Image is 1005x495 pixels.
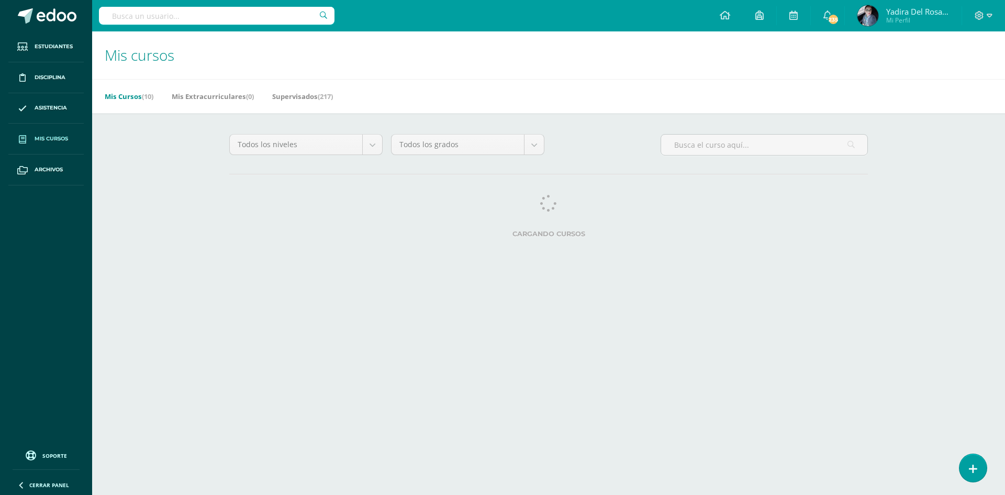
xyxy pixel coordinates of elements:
[8,31,84,62] a: Estudiantes
[886,16,949,25] span: Mi Perfil
[230,135,382,155] a: Todos los niveles
[272,88,333,105] a: Supervisados(217)
[246,92,254,101] span: (0)
[828,14,839,25] span: 235
[142,92,153,101] span: (10)
[661,135,867,155] input: Busca el curso aquí...
[29,481,69,489] span: Cerrar panel
[229,230,868,238] label: Cargando cursos
[172,88,254,105] a: Mis Extracurriculares(0)
[318,92,333,101] span: (217)
[8,124,84,155] a: Mis cursos
[238,135,354,155] span: Todos los niveles
[35,73,65,82] span: Disciplina
[105,88,153,105] a: Mis Cursos(10)
[99,7,334,25] input: Busca un usuario...
[399,135,516,155] span: Todos los grados
[35,135,68,143] span: Mis cursos
[886,6,949,17] span: Yadira del Rosario
[8,93,84,124] a: Asistencia
[35,104,67,112] span: Asistencia
[42,452,67,459] span: Soporte
[35,166,63,174] span: Archivos
[392,135,544,155] a: Todos los grados
[8,62,84,93] a: Disciplina
[35,42,73,51] span: Estudiantes
[105,45,174,65] span: Mis cursos
[857,5,878,26] img: 5a1be2d37ab1bca112ba1500486ab773.png
[13,448,80,462] a: Soporte
[8,155,84,185] a: Archivos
